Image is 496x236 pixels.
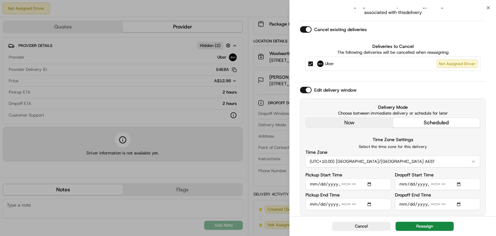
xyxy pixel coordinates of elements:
label: Pickup End Time [305,193,340,197]
label: Edit delivery window [314,87,356,93]
label: Cancel existing deliveries [314,26,367,33]
label: Time Zone Settings [373,137,413,142]
label: Delivery Mode [305,104,480,110]
p: The following deliveries will be cancelled when reassigning [305,50,480,55]
label: Pickup Start Time [305,173,342,177]
label: Dropoff End Time [395,193,431,197]
button: Reassign [396,222,454,231]
label: Deliveries to Cancel [305,43,480,50]
p: Choose between immediate delivery or schedule for later [305,110,480,116]
label: Dropoff Start Time [395,173,434,177]
button: scheduled [393,118,480,128]
button: now [306,118,393,128]
button: Cancel [332,222,390,231]
span: Reassigning will remove dispatch strategy settings associated with this delivery [331,3,455,16]
p: Select the time zone for this delivery [305,144,480,149]
label: Time Zone [305,150,327,154]
img: Uber [317,61,324,67]
span: Uber [325,61,334,67]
